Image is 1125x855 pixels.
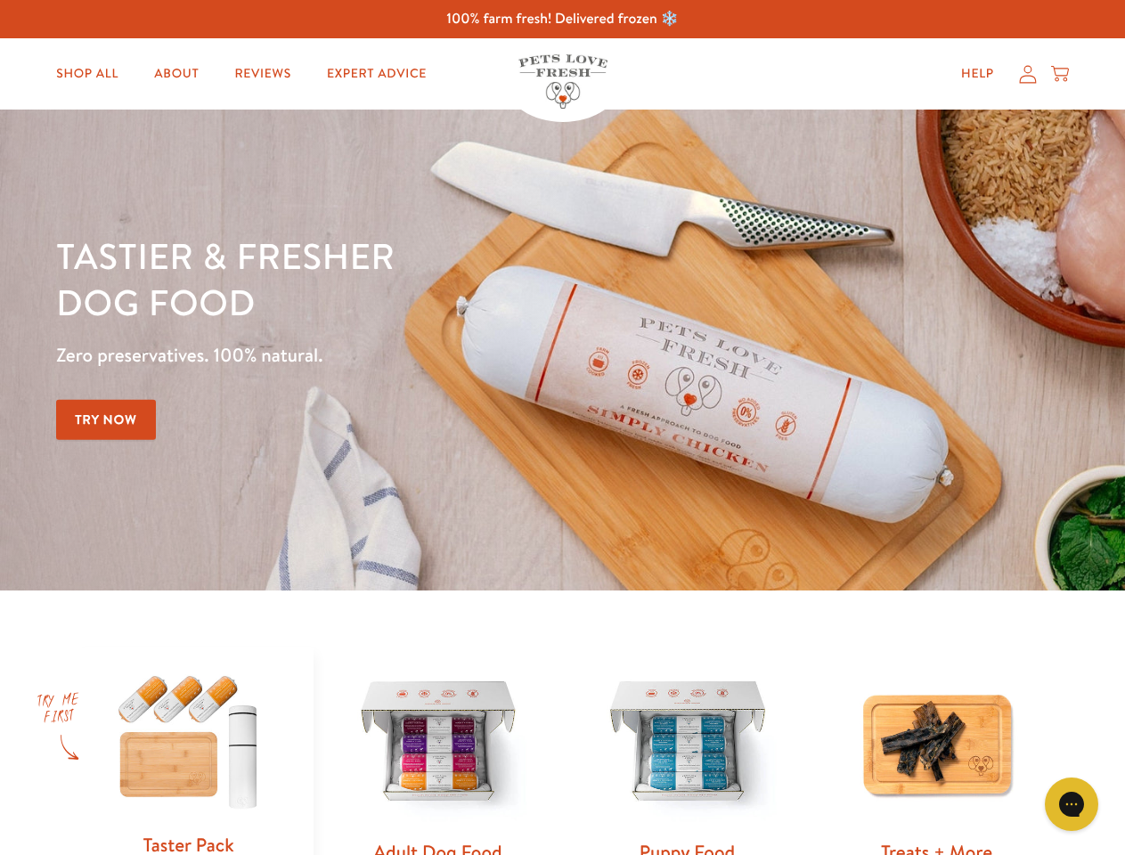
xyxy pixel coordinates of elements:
[56,339,731,371] p: Zero preservatives. 100% natural.
[42,56,133,92] a: Shop All
[56,400,156,440] a: Try Now
[140,56,213,92] a: About
[518,54,607,109] img: Pets Love Fresh
[220,56,305,92] a: Reviews
[1036,771,1107,837] iframe: Gorgias live chat messenger
[947,56,1008,92] a: Help
[313,56,441,92] a: Expert Advice
[56,232,731,325] h1: Tastier & fresher dog food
